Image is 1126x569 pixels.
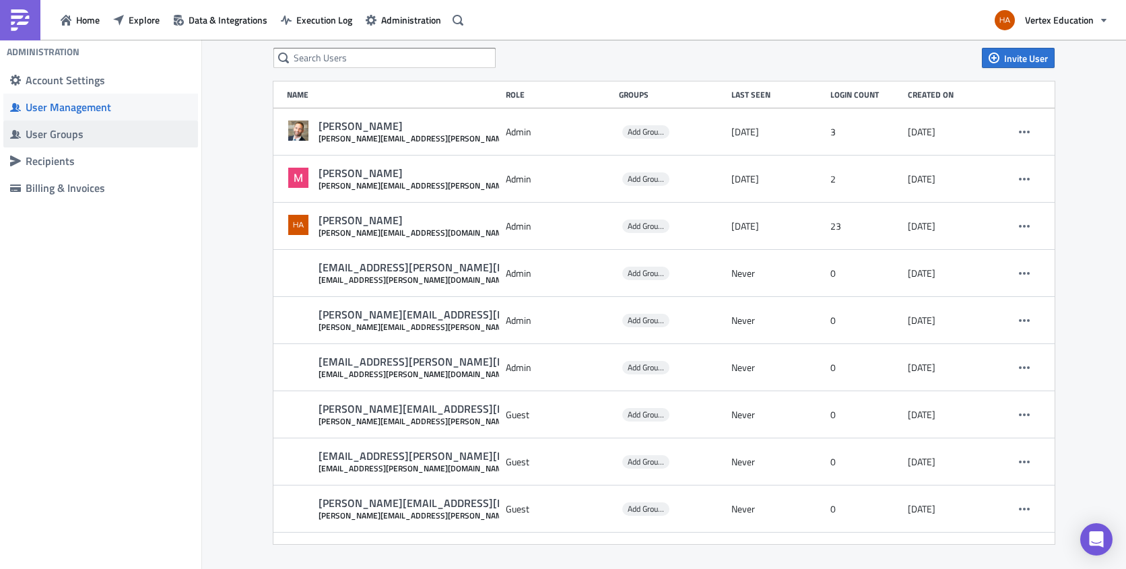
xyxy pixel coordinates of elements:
[1025,13,1094,27] span: Vertex Education
[830,497,901,521] div: 0
[908,90,993,100] div: Created on
[319,449,578,463] div: [EMAIL_ADDRESS][PERSON_NAME][DOMAIN_NAME]
[731,497,824,521] div: Never
[359,9,448,30] a: Administration
[7,46,79,58] h4: Administration
[830,356,901,380] div: 0
[830,403,901,427] div: 0
[830,167,901,191] div: 2
[319,275,578,285] div: [EMAIL_ADDRESS][PERSON_NAME][DOMAIN_NAME]
[506,167,612,191] div: Admin
[319,369,578,379] div: [EMAIL_ADDRESS][PERSON_NAME][DOMAIN_NAME]
[319,261,578,275] div: [EMAIL_ADDRESS][PERSON_NAME][DOMAIN_NAME]
[506,450,612,474] div: Guest
[506,261,612,286] div: Admin
[830,120,901,144] div: 3
[628,172,666,185] span: Add Groups
[908,409,935,421] time: 2023-08-28T10:17:00.740691
[993,9,1016,32] img: Avatar
[982,48,1055,68] button: Invite User
[319,133,572,143] div: [PERSON_NAME][EMAIL_ADDRESS][PERSON_NAME][DOMAIN_NAME]
[287,166,310,189] img: Avatar
[506,497,612,521] div: Guest
[622,220,669,233] span: Add Groups
[731,403,824,427] div: Never
[319,119,572,133] div: [PERSON_NAME]
[628,125,666,138] span: Add Groups
[287,90,499,100] div: Name
[908,126,935,138] time: 2023-08-28T10:17:00.458246
[908,362,935,374] time: 2023-08-28T10:17:00.717143
[506,356,612,380] div: Admin
[129,13,160,27] span: Explore
[287,119,310,142] img: Avatar
[1080,523,1113,556] div: Open Intercom Messenger
[319,510,662,521] div: [PERSON_NAME][EMAIL_ADDRESS][PERSON_NAME][DOMAIN_NAME]
[987,5,1116,35] button: Vertex Education
[628,408,666,421] span: Add Groups
[830,90,901,100] div: Login Count
[622,361,669,374] span: Add Groups
[319,308,662,322] div: [PERSON_NAME][EMAIL_ADDRESS][PERSON_NAME][DOMAIN_NAME]
[506,120,612,144] div: Admin
[731,173,759,185] time: 2025-08-05T14:28:22.153545
[622,125,669,139] span: Add Groups
[908,220,935,232] time: 2023-08-28T10:17:00.563706
[628,361,666,374] span: Add Groups
[506,90,612,100] div: Role
[622,172,669,186] span: Add Groups
[908,503,935,515] time: 2023-08-28T10:17:00.831582
[622,502,669,516] span: Add Groups
[319,228,510,238] div: [PERSON_NAME][EMAIL_ADDRESS][DOMAIN_NAME]
[319,496,662,510] div: [PERSON_NAME][EMAIL_ADDRESS][PERSON_NAME][DOMAIN_NAME]
[1004,51,1048,65] span: Invite User
[296,13,352,27] span: Execution Log
[273,48,496,68] input: Search Users
[319,180,572,191] div: [PERSON_NAME][EMAIL_ADDRESS][PERSON_NAME][DOMAIN_NAME]
[274,9,359,30] button: Execution Log
[830,544,901,568] div: 0
[506,403,612,427] div: Guest
[908,267,935,279] time: 2023-08-28T10:17:00.619314
[830,308,901,333] div: 0
[628,455,666,468] span: Add Groups
[189,13,267,27] span: Data & Integrations
[830,261,901,286] div: 0
[506,544,612,568] div: Guest
[731,544,824,568] div: Never
[622,314,669,327] span: Add Groups
[506,308,612,333] div: Admin
[731,261,824,286] div: Never
[908,173,935,185] time: 2023-08-28T10:17:00.535470
[319,402,662,416] div: [PERSON_NAME][EMAIL_ADDRESS][PERSON_NAME][DOMAIN_NAME]
[319,416,662,426] div: [PERSON_NAME][EMAIL_ADDRESS][PERSON_NAME][DOMAIN_NAME]
[319,355,578,369] div: [EMAIL_ADDRESS][PERSON_NAME][DOMAIN_NAME]
[622,455,669,469] span: Add Groups
[628,267,666,279] span: Add Groups
[628,314,666,327] span: Add Groups
[908,456,935,468] time: 2023-08-28T10:17:00.806010
[908,314,935,327] time: 2023-08-28T10:17:00.647014
[54,9,106,30] button: Home
[731,220,759,232] time: 2025-08-04T18:20:05.862538
[731,356,824,380] div: Never
[26,154,191,168] div: Recipients
[830,450,901,474] div: 0
[26,127,191,141] div: User Groups
[731,126,759,138] time: 2024-10-14T15:10:02.709241
[319,166,572,180] div: [PERSON_NAME]
[26,73,191,87] div: Account Settings
[731,308,824,333] div: Never
[622,267,669,280] span: Add Groups
[76,13,100,27] span: Home
[106,9,166,30] button: Explore
[319,543,662,558] div: [PERSON_NAME][EMAIL_ADDRESS][PERSON_NAME][DOMAIN_NAME]
[287,213,310,236] img: Avatar
[506,214,612,238] div: Admin
[731,90,824,100] div: Last Seen
[319,322,662,332] div: [PERSON_NAME][EMAIL_ADDRESS][PERSON_NAME][DOMAIN_NAME]
[26,181,191,195] div: Billing & Invoices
